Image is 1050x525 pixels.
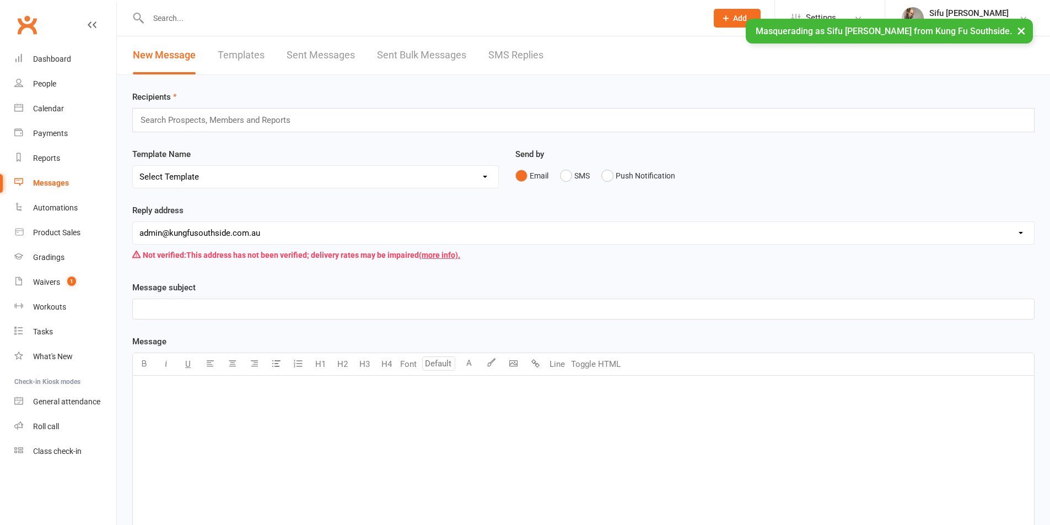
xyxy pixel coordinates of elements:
div: Product Sales [33,228,80,237]
span: 1 [67,277,76,286]
div: Calendar [33,104,64,113]
a: People [14,72,116,96]
div: Dashboard [33,55,71,63]
a: Messages [14,171,116,196]
button: Toggle HTML [568,353,623,375]
div: Automations [33,203,78,212]
div: Messages [33,178,69,187]
a: Sent Bulk Messages [377,36,466,74]
div: Payments [33,129,68,138]
img: thumb_image1520483137.png [902,7,924,29]
div: Class check-in [33,447,82,456]
a: Calendar [14,96,116,121]
button: H2 [331,353,353,375]
label: Message [132,335,166,348]
span: U [185,359,191,369]
div: Workouts [33,302,66,311]
a: Class kiosk mode [14,439,116,464]
label: Template Name [132,148,191,161]
input: Search Prospects, Members and Reports [139,113,301,127]
strong: Not verified: [143,251,186,259]
div: Gradings [33,253,64,262]
a: Waivers 1 [14,270,116,295]
input: Default [422,356,455,371]
button: H4 [375,353,397,375]
a: Clubworx [13,11,41,39]
div: Tasks [33,327,53,336]
a: Templates [218,36,265,74]
button: Email [515,165,548,186]
div: Kung Fu Southside [929,18,1009,28]
button: H1 [309,353,331,375]
button: × [1011,19,1031,42]
button: Font [397,353,419,375]
button: H3 [353,353,375,375]
a: Product Sales [14,220,116,245]
button: U [177,353,199,375]
label: Message subject [132,281,196,294]
label: Reply address [132,204,184,217]
div: What's New [33,352,73,361]
a: Roll call [14,414,116,439]
div: This address has not been verified; delivery rates may be impaired [132,245,1035,266]
a: Payments [14,121,116,146]
span: Masquerading as Sifu [PERSON_NAME] from Kung Fu Southside. [756,26,1012,36]
a: Sent Messages [287,36,355,74]
a: Tasks [14,320,116,344]
div: Reports [33,154,60,163]
a: General attendance kiosk mode [14,389,116,414]
span: Settings [806,6,836,30]
label: Send by [515,148,544,161]
button: Line [546,353,568,375]
div: People [33,79,56,88]
a: (more info). [419,251,460,259]
div: Sifu [PERSON_NAME] [929,8,1009,18]
div: General attendance [33,397,100,406]
a: Reports [14,146,116,171]
input: Search... [145,10,699,26]
a: Automations [14,196,116,220]
a: Workouts [14,295,116,320]
button: SMS [560,165,590,186]
a: Gradings [14,245,116,270]
button: A [458,353,480,375]
button: Add [714,9,761,28]
a: Dashboard [14,47,116,72]
span: Add [733,14,747,23]
div: Waivers [33,278,60,286]
label: Recipients [132,90,177,104]
button: Push Notification [601,165,675,186]
a: New Message [133,36,196,74]
div: Roll call [33,422,59,431]
a: What's New [14,344,116,369]
a: SMS Replies [488,36,543,74]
